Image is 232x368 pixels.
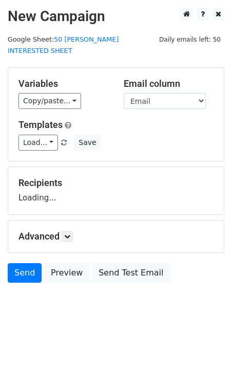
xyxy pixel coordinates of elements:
h5: Advanced [18,231,214,242]
a: Templates [18,119,63,130]
button: Save [74,135,101,151]
a: Preview [44,263,89,283]
a: Load... [18,135,58,151]
h5: Recipients [18,177,214,189]
span: Daily emails left: 50 [156,34,224,45]
a: Daily emails left: 50 [156,35,224,43]
h5: Variables [18,78,108,89]
h2: New Campaign [8,8,224,25]
a: Copy/paste... [18,93,81,109]
a: Send [8,263,42,283]
a: Send Test Email [92,263,170,283]
h5: Email column [124,78,214,89]
small: Google Sheet: [8,35,119,55]
div: Loading... [18,177,214,204]
a: 50 [PERSON_NAME] INTERESTED SHEET [8,35,119,55]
